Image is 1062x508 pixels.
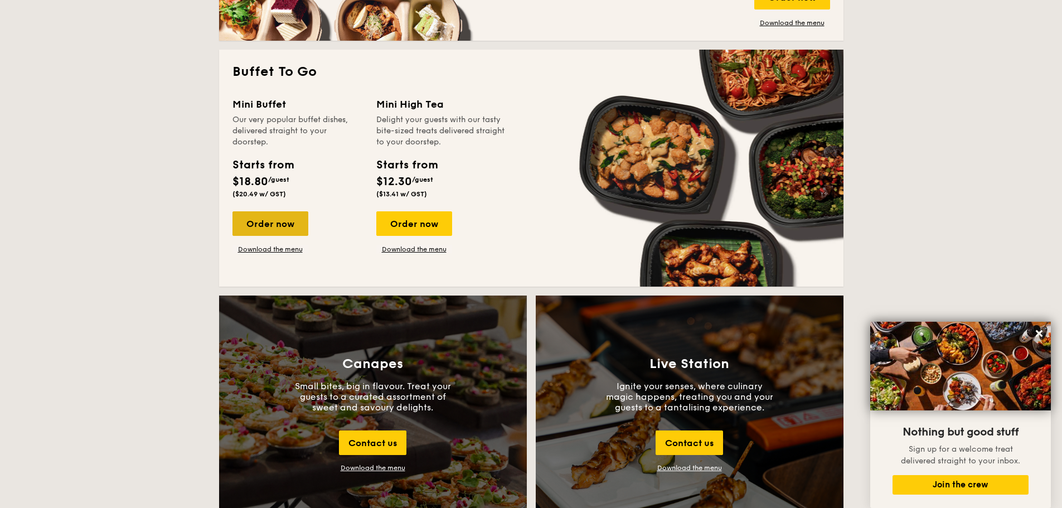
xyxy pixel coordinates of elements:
div: Delight your guests with our tasty bite-sized treats delivered straight to your doorstep. [376,114,507,148]
span: /guest [412,176,433,183]
a: Download the menu [232,245,308,254]
h3: Live Station [649,356,729,372]
span: ($13.41 w/ GST) [376,190,427,198]
a: Download the menu [376,245,452,254]
div: Order now [376,211,452,236]
span: $12.30 [376,175,412,188]
p: Ignite your senses, where culinary magic happens, treating you and your guests to a tantalising e... [606,381,773,413]
div: Order now [232,211,308,236]
a: Download the menu [754,18,830,27]
div: Download the menu [341,464,405,472]
div: Contact us [339,430,406,455]
a: Download the menu [657,464,722,472]
span: /guest [268,176,289,183]
span: Nothing but good stuff [903,425,1019,439]
img: DSC07876-Edit02-Large.jpeg [870,322,1051,410]
h2: Buffet To Go [232,63,830,81]
p: Small bites, big in flavour. Treat your guests to a curated assortment of sweet and savoury delig... [289,381,457,413]
div: Our very popular buffet dishes, delivered straight to your doorstep. [232,114,363,148]
div: Starts from [232,157,293,173]
span: ($20.49 w/ GST) [232,190,286,198]
div: Starts from [376,157,437,173]
div: Mini High Tea [376,96,507,112]
span: $18.80 [232,175,268,188]
button: Join the crew [893,475,1029,495]
h3: Canapes [342,356,403,372]
div: Mini Buffet [232,96,363,112]
button: Close [1030,325,1048,342]
span: Sign up for a welcome treat delivered straight to your inbox. [901,444,1020,466]
div: Contact us [656,430,723,455]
